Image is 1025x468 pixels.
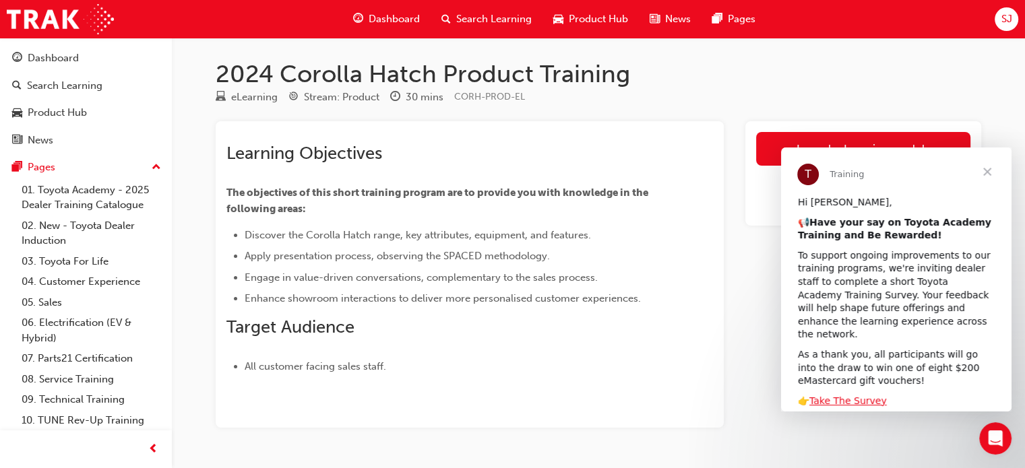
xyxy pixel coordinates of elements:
[12,135,22,147] span: news-icon
[431,5,542,33] a: search-iconSearch Learning
[5,46,166,71] a: Dashboard
[16,180,166,215] a: 01. Toyota Academy - 2025 Dealer Training Catalogue
[5,155,166,180] button: Pages
[456,11,532,27] span: Search Learning
[245,271,598,283] span: Engage in value-driven conversations, complementary to the sales process.
[369,11,420,27] span: Dashboard
[16,410,166,431] a: 10. TUNE Rev-Up Training
[16,369,166,390] a: 08. Service Training
[216,59,981,89] h1: 2024 Corolla Hatch Product Training
[226,316,354,337] span: Target Audience
[7,4,114,34] img: Trak
[781,147,1012,411] iframe: Intercom live chat message
[226,143,382,164] span: Learning Objectives
[5,128,166,153] a: News
[553,11,563,28] span: car-icon
[16,348,166,369] a: 07. Parts21 Certification
[639,5,702,33] a: news-iconNews
[5,100,166,125] a: Product Hub
[353,11,363,28] span: guage-icon
[702,5,766,33] a: pages-iconPages
[16,251,166,272] a: 03. Toyota For Life
[288,92,299,104] span: target-icon
[650,11,660,28] span: news-icon
[216,92,226,104] span: learningResourceType_ELEARNING-icon
[304,90,379,105] div: Stream: Product
[216,89,278,106] div: Type
[979,422,1012,455] iframe: Intercom live chat
[16,389,166,410] a: 09. Technical Training
[288,89,379,106] div: Stream
[12,53,22,65] span: guage-icon
[28,105,87,121] div: Product Hub
[728,11,755,27] span: Pages
[1001,11,1012,27] span: SJ
[5,73,166,98] a: Search Learning
[995,7,1018,31] button: SJ
[712,11,722,28] span: pages-icon
[756,132,970,166] a: Launch eLearning module
[569,11,628,27] span: Product Hub
[16,292,166,313] a: 05. Sales
[28,133,53,148] div: News
[28,51,79,66] div: Dashboard
[406,90,443,105] div: 30 mins
[226,187,650,215] span: The objectives of this short training program are to provide you with knowledge in the following ...
[12,80,22,92] span: search-icon
[390,92,400,104] span: clock-icon
[245,250,550,262] span: Apply presentation process, observing the SPACED methodology.
[665,11,691,27] span: News
[5,43,166,155] button: DashboardSearch LearningProduct HubNews
[16,215,166,251] a: 02. New - Toyota Dealer Induction
[12,107,22,119] span: car-icon
[441,11,451,28] span: search-icon
[152,159,161,176] span: up-icon
[542,5,639,33] a: car-iconProduct Hub
[16,312,166,348] a: 06. Electrification (EV & Hybrid)
[27,78,102,94] div: Search Learning
[390,89,443,106] div: Duration
[454,91,525,102] span: Learning resource code
[12,162,22,174] span: pages-icon
[245,360,386,372] span: All customer facing sales staff.
[245,292,641,304] span: Enhance showroom interactions to deliver more personalised customer experiences.
[342,5,431,33] a: guage-iconDashboard
[231,90,278,105] div: eLearning
[148,441,158,458] span: prev-icon
[16,271,166,292] a: 04. Customer Experience
[28,160,55,175] div: Pages
[245,229,591,241] span: Discover the Corolla Hatch range, key attributes, equipment, and features.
